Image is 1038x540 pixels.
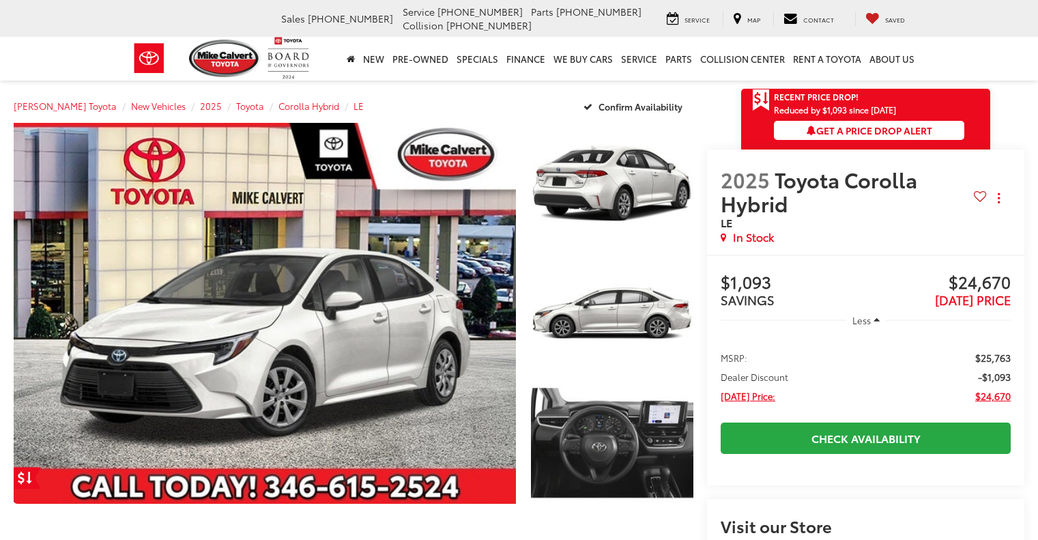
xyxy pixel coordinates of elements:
[865,37,919,81] a: About Us
[14,467,41,489] a: Get Price Drop Alert
[661,37,696,81] a: Parts
[978,370,1011,384] span: -$1,093
[774,91,859,102] span: Recent Price Drop!
[446,18,532,32] span: [PHONE_NUMBER]
[200,100,222,112] a: 2025
[721,389,775,403] span: [DATE] Price:
[531,5,553,18] span: Parts
[987,186,1011,210] button: Actions
[599,100,682,113] span: Confirm Availability
[236,100,264,112] a: Toyota
[935,291,1011,309] span: [DATE] PRICE
[721,291,775,309] span: SAVINGS
[388,37,452,81] a: Pre-Owned
[556,5,641,18] span: [PHONE_NUMBER]
[189,40,261,77] img: Mike Calvert Toyota
[723,12,770,27] a: Map
[975,351,1011,365] span: $25,763
[747,15,760,24] span: Map
[855,12,915,27] a: My Saved Vehicles
[774,105,964,114] span: Reduced by $1,093 since [DATE]
[866,273,1011,294] span: $24,670
[807,124,932,137] span: Get a Price Drop Alert
[529,380,695,505] img: 2025 Toyota Corolla Hybrid LE
[343,37,359,81] a: Home
[721,370,788,384] span: Dealer Discount
[998,193,1000,203] span: dropdown dots
[359,37,388,81] a: New
[437,5,523,18] span: [PHONE_NUMBER]
[281,12,305,25] span: Sales
[617,37,661,81] a: Service
[975,389,1011,403] span: $24,670
[684,15,710,24] span: Service
[789,37,865,81] a: Rent a Toyota
[531,123,693,245] a: Expand Photo 1
[721,214,732,230] span: LE
[14,100,117,112] a: [PERSON_NAME] Toyota
[9,122,521,506] img: 2025 Toyota Corolla Hybrid LE
[278,100,339,112] a: Corolla Hybrid
[741,89,990,105] a: Get Price Drop Alert Recent Price Drop!
[403,5,435,18] span: Service
[733,229,774,245] span: In Stock
[576,94,694,118] button: Confirm Availability
[502,37,549,81] a: Finance
[657,12,720,27] a: Service
[721,165,917,218] span: Toyota Corolla Hybrid
[403,18,444,32] span: Collision
[846,308,886,332] button: Less
[308,12,393,25] span: [PHONE_NUMBER]
[721,423,1011,453] a: Check Availability
[549,37,617,81] a: WE BUY CARS
[721,517,1011,535] h2: Visit our Store
[124,36,175,81] img: Toyota
[752,89,770,112] span: Get Price Drop Alert
[773,12,844,27] a: Contact
[14,123,516,504] a: Expand Photo 0
[721,273,865,294] span: $1,093
[452,37,502,81] a: Specials
[721,165,770,194] span: 2025
[803,15,834,24] span: Contact
[531,382,693,505] a: Expand Photo 3
[721,351,747,365] span: MSRP:
[852,314,871,326] span: Less
[696,37,789,81] a: Collision Center
[531,253,693,375] a: Expand Photo 2
[529,122,695,246] img: 2025 Toyota Corolla Hybrid LE
[131,100,186,112] a: New Vehicles
[354,100,364,112] a: LE
[529,251,695,376] img: 2025 Toyota Corolla Hybrid LE
[885,15,905,24] span: Saved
